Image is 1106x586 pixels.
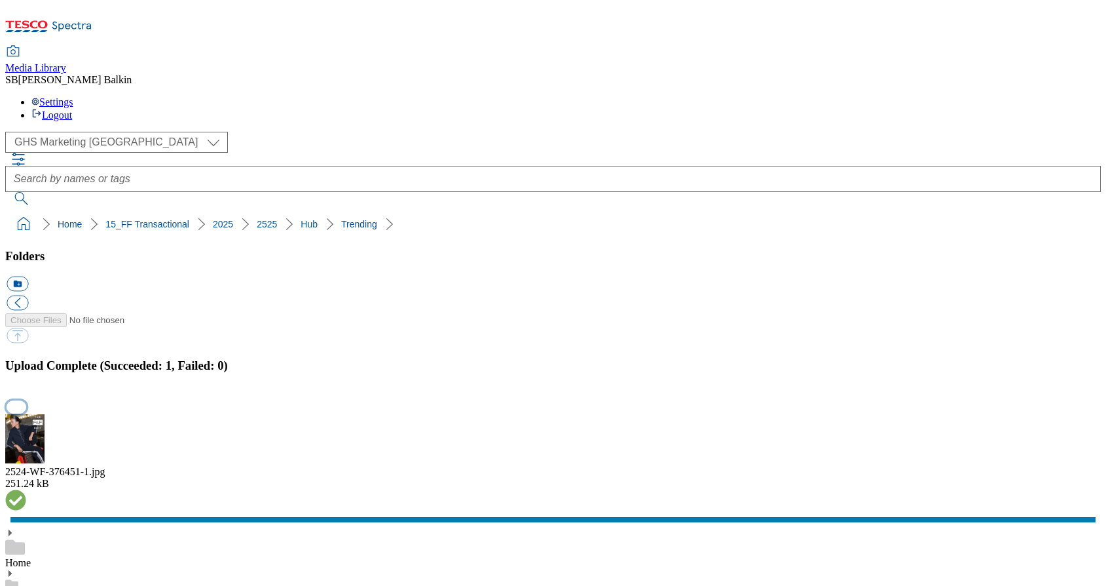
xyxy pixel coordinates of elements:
[5,47,66,74] a: Media Library
[5,359,1101,373] h3: Upload Complete (Succeeded: 1, Failed: 0)
[5,212,1101,237] nav: breadcrumb
[31,96,73,107] a: Settings
[5,414,45,464] img: preview
[5,62,66,73] span: Media Library
[5,478,1101,490] div: 251.24 kB
[213,219,233,229] a: 2025
[31,109,72,121] a: Logout
[58,219,82,229] a: Home
[257,219,277,229] a: 2525
[18,74,132,85] span: [PERSON_NAME] Balkin
[301,219,318,229] a: Hub
[5,557,31,568] a: Home
[105,219,189,229] a: 15_FF Transactional
[13,214,34,235] a: home
[5,466,1101,478] div: 2524-WF-376451-1.jpg
[5,166,1101,192] input: Search by names or tags
[341,219,377,229] a: Trending
[5,74,18,85] span: SB
[5,249,1101,264] h3: Folders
